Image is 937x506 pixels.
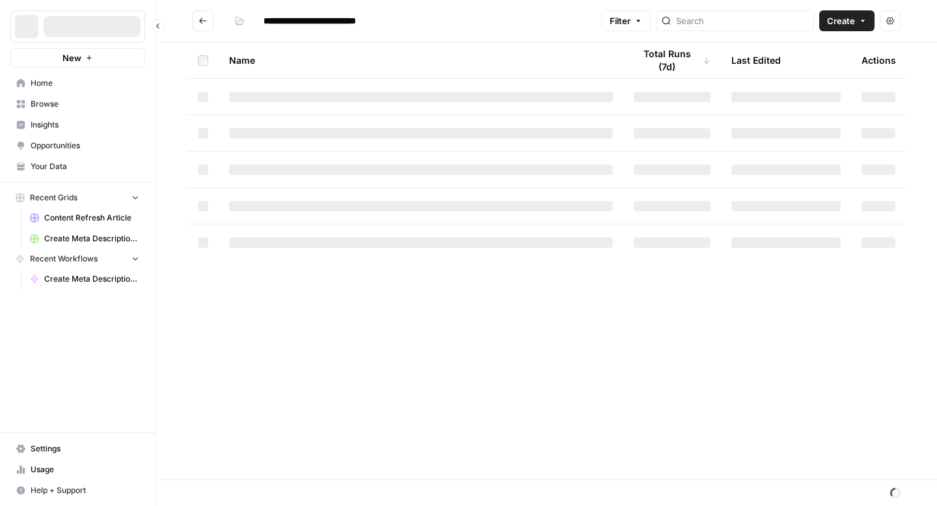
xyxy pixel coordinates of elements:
button: New [10,48,145,68]
span: Create Meta Description ([PERSON_NAME]) Grid [44,233,139,245]
a: Usage [10,459,145,480]
span: Create [827,14,855,27]
a: Your Data [10,156,145,177]
button: Filter [601,10,651,31]
span: Filter [610,14,631,27]
div: Name [229,42,613,78]
a: Create Meta Description ([PERSON_NAME]) [24,269,145,289]
a: Create Meta Description ([PERSON_NAME]) Grid [24,228,145,249]
a: Opportunities [10,135,145,156]
button: Help + Support [10,480,145,501]
a: Insights [10,114,145,135]
span: Opportunities [31,140,139,152]
button: Recent Workflows [10,249,145,269]
span: Settings [31,443,139,455]
div: Actions [862,42,896,78]
a: Settings [10,438,145,459]
input: Search [676,14,808,27]
button: Create [819,10,875,31]
span: Content Refresh Article [44,212,139,224]
span: New [62,51,81,64]
a: Browse [10,94,145,114]
div: Last Edited [731,42,781,78]
a: Content Refresh Article [24,207,145,228]
button: Go back [193,10,213,31]
a: Home [10,73,145,94]
div: Total Runs (7d) [634,42,711,78]
span: Usage [31,464,139,475]
span: Recent Workflows [30,253,98,265]
span: Browse [31,98,139,110]
span: Insights [31,119,139,131]
span: Your Data [31,161,139,172]
button: Recent Grids [10,188,145,207]
span: Recent Grids [30,192,77,204]
span: Home [31,77,139,89]
span: Create Meta Description ([PERSON_NAME]) [44,273,139,285]
span: Help + Support [31,485,139,496]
